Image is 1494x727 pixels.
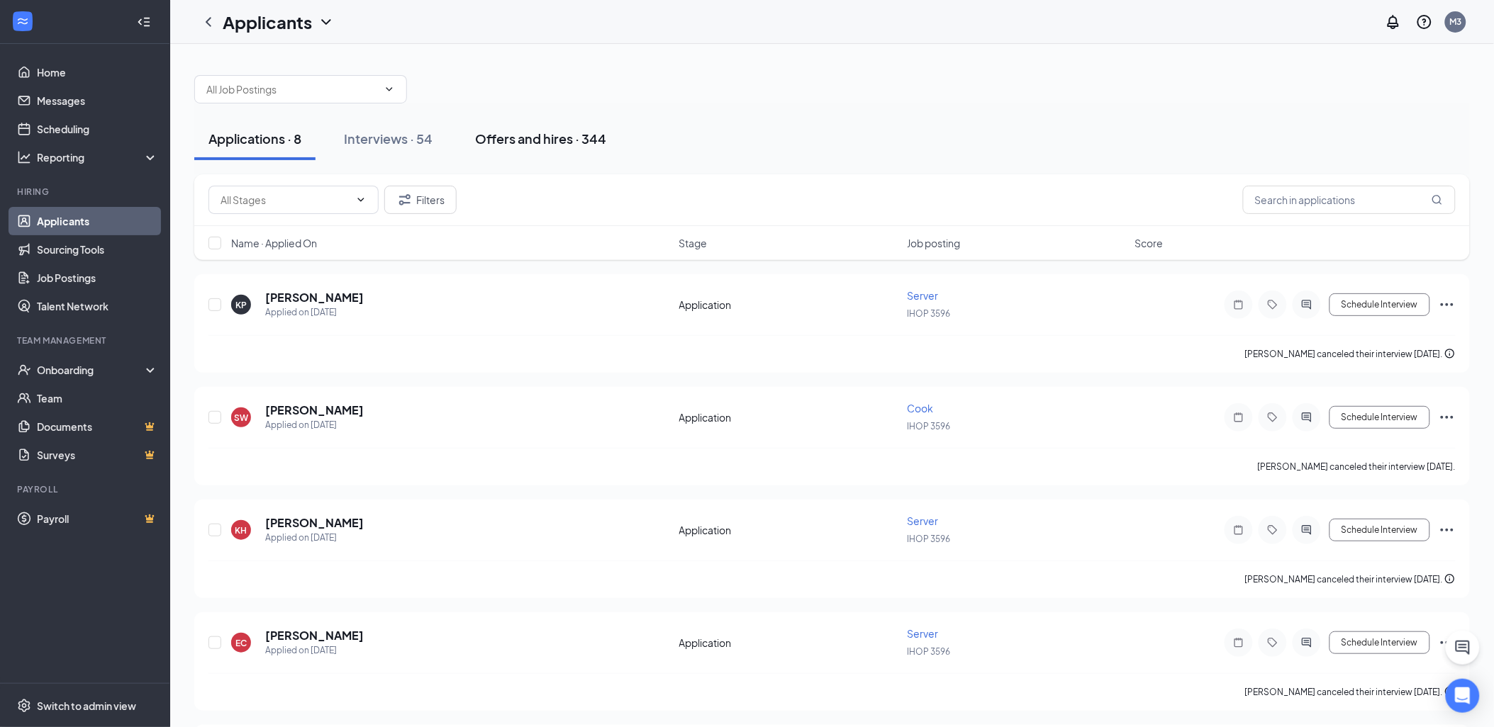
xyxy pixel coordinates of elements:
[265,643,364,658] div: Applied on [DATE]
[1243,186,1456,214] input: Search in applications
[1446,631,1480,665] button: ChatActive
[1329,519,1430,541] button: Schedule Interview
[1298,637,1315,648] svg: ActiveChat
[1329,406,1430,429] button: Schedule Interview
[475,130,606,147] div: Offers and hires · 344
[235,524,247,536] div: KH
[17,483,155,495] div: Payroll
[1444,348,1456,359] svg: Info
[37,264,158,292] a: Job Postings
[1444,573,1456,585] svg: Info
[1439,296,1456,313] svg: Ellipses
[37,58,158,86] a: Home
[37,412,158,441] a: DocumentsCrown
[37,441,158,469] a: SurveysCrown
[265,402,364,418] h5: [PERSON_NAME]
[384,186,457,214] button: Filter Filters
[1135,236,1164,250] span: Score
[1416,13,1433,30] svg: QuestionInfo
[1450,16,1462,28] div: M3
[907,646,950,657] span: IHOP 3596
[235,637,247,649] div: EC
[1230,637,1247,648] svg: Note
[17,334,155,346] div: Team Management
[907,236,960,250] span: Job posting
[1329,631,1430,654] button: Schedule Interview
[1454,639,1471,656] svg: ChatActive
[907,402,933,415] span: Cook
[265,305,364,320] div: Applied on [DATE]
[231,236,317,250] span: Name · Applied On
[1298,299,1315,310] svg: ActiveChat
[1230,412,1247,423] svg: Note
[384,84,395,95] svg: ChevronDown
[1439,409,1456,426] svg: Ellipses
[265,628,364,643] h5: [PERSON_NAME]
[1264,524,1281,536] svg: Tag
[1329,293,1430,316] button: Schedule Interview
[1230,524,1247,536] svg: Note
[37,235,158,264] a: Sourcing Tools
[206,81,378,97] input: All Job Postings
[1444,686,1456,697] svg: Info
[1258,460,1456,474] div: [PERSON_NAME] canceled their interview [DATE].
[37,207,158,235] a: Applicants
[1432,194,1443,205] svg: MagnifyingGlass
[37,86,158,115] a: Messages
[235,299,247,311] div: KP
[1439,634,1456,651] svg: Ellipses
[1446,679,1480,713] div: Open Intercom Messenger
[208,130,301,147] div: Applications · 8
[37,699,136,713] div: Switch to admin view
[907,421,950,432] span: IHOP 3596
[907,534,950,544] span: IHOP 3596
[200,13,217,30] svg: ChevronLeft
[907,289,938,302] span: Server
[234,412,248,424] div: SW
[344,130,433,147] div: Interviews · 54
[1439,522,1456,539] svg: Ellipses
[907,627,938,640] span: Server
[318,13,335,30] svg: ChevronDown
[679,298,899,312] div: Application
[265,290,364,305] h5: [PERSON_NAME]
[1264,299,1281,310] svg: Tag
[37,363,146,377] div: Onboarding
[37,150,159,164] div: Reporting
[265,418,364,432] div: Applied on [DATE]
[679,410,899,424] div: Application
[221,192,350,208] input: All Stages
[679,523,899,537] div: Application
[1298,524,1315,536] svg: ActiveChat
[37,505,158,533] a: PayrollCrown
[679,636,899,650] div: Application
[396,191,413,208] svg: Filter
[37,384,158,412] a: Team
[37,292,158,320] a: Talent Network
[1264,412,1281,423] svg: Tag
[265,531,364,545] div: Applied on [DATE]
[16,14,30,28] svg: WorkstreamLogo
[17,699,31,713] svg: Settings
[137,15,151,29] svg: Collapse
[1385,13,1402,30] svg: Notifications
[679,236,708,250] span: Stage
[17,186,155,198] div: Hiring
[1245,347,1456,361] div: [PERSON_NAME] canceled their interview [DATE].
[223,10,312,34] h1: Applicants
[1245,573,1456,587] div: [PERSON_NAME] canceled their interview [DATE].
[907,514,938,527] span: Server
[1298,412,1315,423] svg: ActiveChat
[907,308,950,319] span: IHOP 3596
[17,150,31,164] svg: Analysis
[355,194,367,205] svg: ChevronDown
[1264,637,1281,648] svg: Tag
[1245,685,1456,699] div: [PERSON_NAME] canceled their interview [DATE].
[265,515,364,531] h5: [PERSON_NAME]
[37,115,158,143] a: Scheduling
[17,363,31,377] svg: UserCheck
[1230,299,1247,310] svg: Note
